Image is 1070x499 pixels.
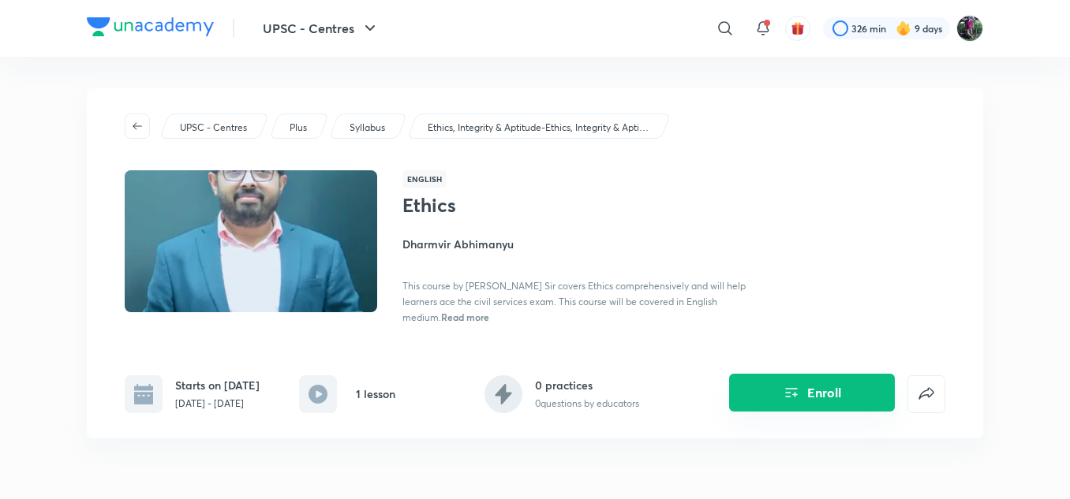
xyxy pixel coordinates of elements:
[441,311,489,323] span: Read more
[785,16,810,41] button: avatar
[253,13,389,44] button: UPSC - Centres
[402,194,660,217] h1: Ethics
[356,385,395,402] h6: 1 lesson
[290,121,307,135] p: Plus
[178,121,250,135] a: UPSC - Centres
[402,236,756,252] h4: Dharmvir Abhimanyu
[175,377,260,393] h6: Starts on [DATE]
[350,121,385,135] p: Syllabus
[287,121,310,135] a: Plus
[535,397,639,411] p: 0 questions by educators
[907,375,945,413] button: false
[175,397,260,411] p: [DATE] - [DATE]
[956,15,983,42] img: Ravishekhar Kumar
[425,121,652,135] a: Ethics, Integrity & Aptitude-Ethics, Integrity & Aptitude
[791,21,805,35] img: avatar
[180,121,247,135] p: UPSC - Centres
[122,169,380,314] img: Thumbnail
[729,374,895,411] button: Enroll
[402,280,746,323] span: This course by [PERSON_NAME] Sir covers Ethics comprehensively and will help learners ace the civ...
[428,121,649,135] p: Ethics, Integrity & Aptitude-Ethics, Integrity & Aptitude
[347,121,388,135] a: Syllabus
[535,377,639,393] h6: 0 practices
[87,17,214,36] img: Company Logo
[87,17,214,40] a: Company Logo
[896,20,911,36] img: streak
[402,170,447,188] span: English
